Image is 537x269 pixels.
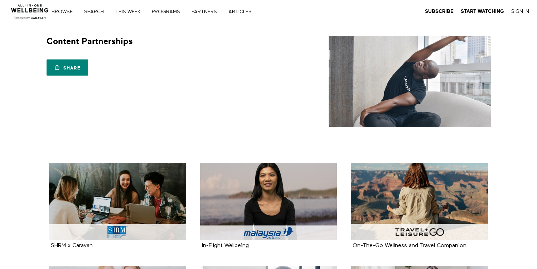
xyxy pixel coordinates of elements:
a: PROGRAMS [149,9,188,14]
a: Sign In [511,8,529,15]
strong: Subscribe [425,9,454,14]
a: SHRM x Caravan [49,163,186,240]
a: On-The-Go Wellness and Travel Companion [351,163,488,240]
a: Subscribe [425,8,454,15]
nav: Primary [57,8,266,15]
img: Content Partnerships [329,36,491,127]
a: Browse [49,9,80,14]
a: In-Flight Wellbeing [202,243,249,248]
a: SHRM x Caravan [51,243,93,248]
a: On-The-Go Wellness and Travel Companion [353,243,466,248]
a: Share [47,59,88,76]
strong: In-Flight Wellbeing [202,243,249,249]
strong: Start Watching [461,9,504,14]
strong: SHRM x Caravan [51,243,93,249]
h1: Content Partnerships [47,36,133,47]
a: Search [82,9,111,14]
a: ARTICLES [226,9,259,14]
a: THIS WEEK [113,9,148,14]
a: PARTNERS [189,9,224,14]
strong: On-The-Go Wellness and Travel Companion [353,243,466,249]
a: Start Watching [461,8,504,15]
a: In-Flight Wellbeing [200,163,337,240]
